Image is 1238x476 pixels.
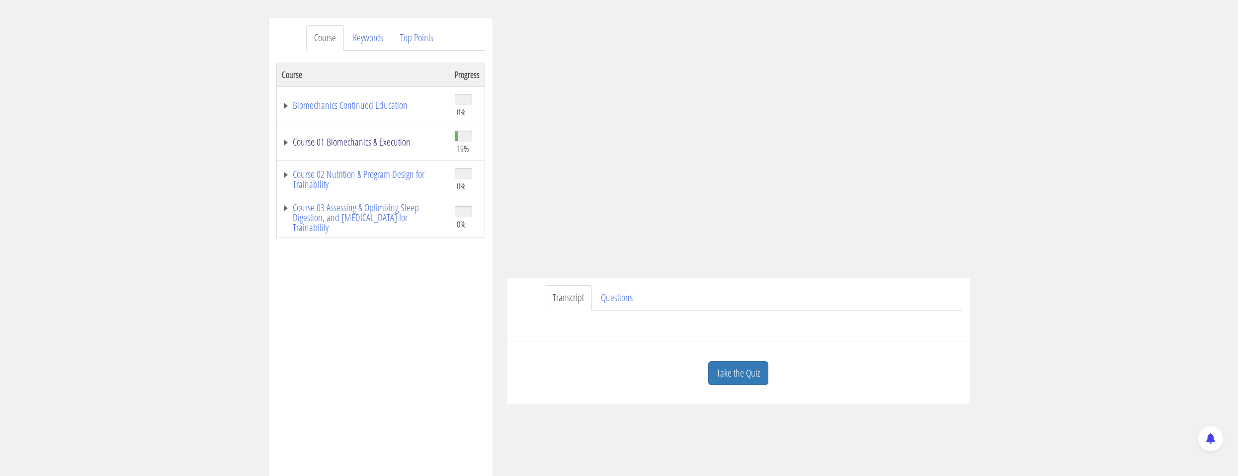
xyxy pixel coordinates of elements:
a: Course 01 Biomechanics & Execution [282,137,445,147]
span: 19% [457,143,469,154]
th: Course [276,63,450,86]
a: Transcript [545,285,592,311]
a: Course [306,25,344,51]
span: 0% [457,180,466,191]
a: Biomechanics Continued Education [282,100,445,110]
a: Course 02 Nutrition & Program Design for Trainability [282,169,445,189]
a: Questions [593,285,641,311]
a: Take the Quiz [708,361,768,386]
a: Keywords [345,25,391,51]
span: 0% [457,106,466,117]
a: Top Points [392,25,441,51]
th: Progress [450,63,485,86]
span: 0% [457,219,466,230]
a: Course 03 Assessing & Optimizing Sleep Digestion, and [MEDICAL_DATA] for Trainability [282,203,445,233]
